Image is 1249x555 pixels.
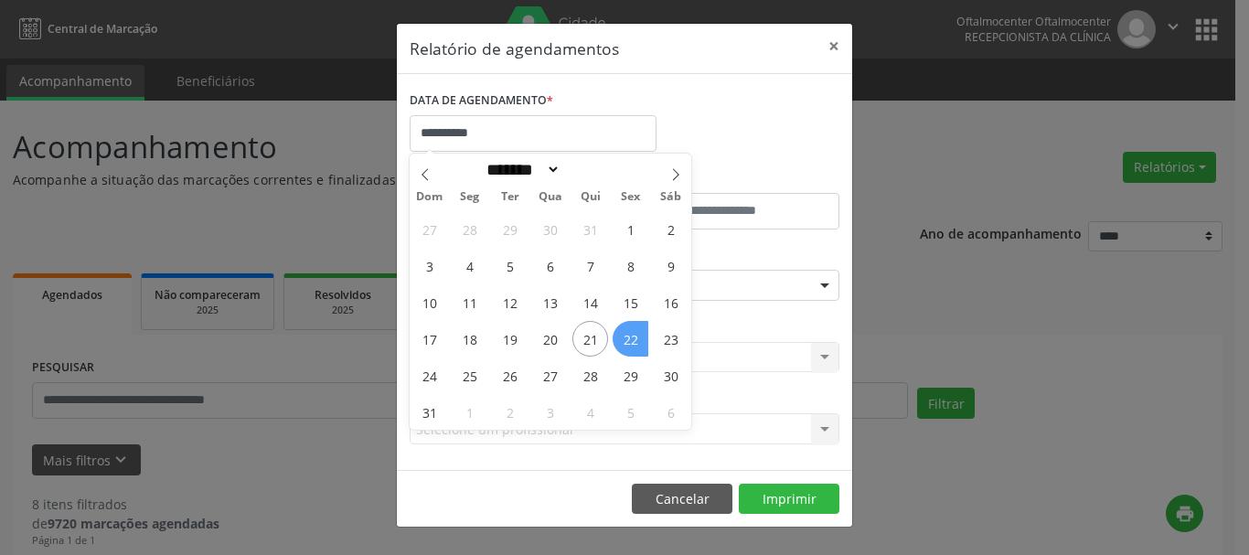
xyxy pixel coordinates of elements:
span: Agosto 25, 2025 [452,358,487,393]
span: Sáb [651,191,691,203]
span: Julho 29, 2025 [492,211,528,247]
span: Julho 31, 2025 [572,211,608,247]
span: Agosto 14, 2025 [572,284,608,320]
span: Agosto 27, 2025 [532,358,568,393]
span: Setembro 6, 2025 [653,394,689,430]
span: Agosto 11, 2025 [452,284,487,320]
span: Agosto 23, 2025 [653,321,689,357]
span: Agosto 2, 2025 [653,211,689,247]
span: Agosto 12, 2025 [492,284,528,320]
span: Qua [530,191,571,203]
span: Julho 28, 2025 [452,211,487,247]
select: Month [480,160,560,179]
span: Setembro 2, 2025 [492,394,528,430]
span: Sex [611,191,651,203]
span: Agosto 28, 2025 [572,358,608,393]
span: Agosto 19, 2025 [492,321,528,357]
span: Agosto 30, 2025 [653,358,689,393]
span: Agosto 22, 2025 [613,321,648,357]
span: Agosto 5, 2025 [492,248,528,283]
label: ATÉ [629,165,839,193]
span: Agosto 21, 2025 [572,321,608,357]
span: Dom [410,191,450,203]
span: Agosto 10, 2025 [411,284,447,320]
span: Agosto 1, 2025 [613,211,648,247]
label: DATA DE AGENDAMENTO [410,87,553,115]
span: Ter [490,191,530,203]
span: Qui [571,191,611,203]
button: Imprimir [739,484,839,515]
span: Agosto 7, 2025 [572,248,608,283]
span: Agosto 24, 2025 [411,358,447,393]
span: Setembro 3, 2025 [532,394,568,430]
span: Seg [450,191,490,203]
span: Agosto 15, 2025 [613,284,648,320]
span: Agosto 13, 2025 [532,284,568,320]
input: Year [560,160,621,179]
span: Agosto 4, 2025 [452,248,487,283]
button: Cancelar [632,484,732,515]
span: Agosto 8, 2025 [613,248,648,283]
span: Setembro 5, 2025 [613,394,648,430]
span: Agosto 18, 2025 [452,321,487,357]
span: Agosto 17, 2025 [411,321,447,357]
button: Close [816,24,852,69]
span: Agosto 9, 2025 [653,248,689,283]
span: Agosto 29, 2025 [613,358,648,393]
span: Agosto 26, 2025 [492,358,528,393]
span: Agosto 3, 2025 [411,248,447,283]
span: Agosto 6, 2025 [532,248,568,283]
span: Setembro 1, 2025 [452,394,487,430]
span: Agosto 16, 2025 [653,284,689,320]
span: Setembro 4, 2025 [572,394,608,430]
span: Agosto 31, 2025 [411,394,447,430]
span: Julho 30, 2025 [532,211,568,247]
span: Agosto 20, 2025 [532,321,568,357]
h5: Relatório de agendamentos [410,37,619,60]
span: Julho 27, 2025 [411,211,447,247]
